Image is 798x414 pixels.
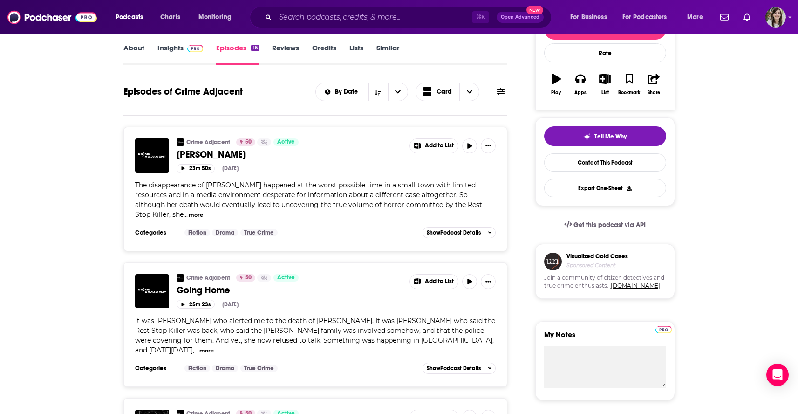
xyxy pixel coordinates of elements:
[368,83,388,101] button: Sort Direction
[240,365,278,372] a: True Crime
[570,11,607,24] span: For Business
[275,10,472,25] input: Search podcasts, credits, & more...
[184,229,210,236] a: Fiction
[427,365,481,372] span: Show Podcast Details
[277,273,295,283] span: Active
[526,6,543,14] span: New
[177,138,184,146] img: Crime Adjacent
[766,364,789,386] div: Open Intercom Messenger
[177,149,403,160] a: [PERSON_NAME]
[481,138,496,153] button: Show More Button
[192,10,244,25] button: open menu
[212,229,238,236] a: Drama
[765,7,786,28] button: Show profile menu
[501,15,539,20] span: Open Advanced
[388,83,408,101] button: open menu
[186,274,230,282] a: Crime Adjacent
[566,253,628,260] h3: Visualized Cold Cases
[472,11,489,23] span: ⌘ K
[410,275,458,289] button: Show More Button
[583,133,591,140] img: tell me why sparkle
[177,149,246,160] span: [PERSON_NAME]
[177,284,403,296] a: Going Home
[135,138,169,172] img: Michelle Diaz
[154,10,186,25] a: Charts
[611,282,660,289] a: [DOMAIN_NAME]
[135,317,495,354] span: It was [PERSON_NAME] who alerted me to the death of [PERSON_NAME]. It was [PERSON_NAME] who said ...
[277,138,295,147] span: Active
[316,89,368,95] button: open menu
[349,43,363,65] a: Lists
[240,229,278,236] a: True Crime
[557,214,654,236] a: Get this podcast via API
[157,43,204,65] a: InsightsPodchaser Pro
[544,179,666,197] button: Export One-Sheet
[7,8,97,26] img: Podchaser - Follow, Share and Rate Podcasts
[315,83,408,101] h2: Choose List sort
[109,10,155,25] button: open menu
[544,330,666,346] label: My Notes
[616,10,681,25] button: open menu
[593,68,617,101] button: List
[481,274,496,289] button: Show More Button
[618,90,640,96] div: Bookmark
[222,165,239,172] div: [DATE]
[273,138,299,146] a: Active
[222,301,239,308] div: [DATE]
[187,45,204,52] img: Podchaser Pro
[245,273,252,283] span: 50
[236,138,255,146] a: 50
[573,221,646,229] span: Get this podcast via API
[425,278,454,285] span: Add to List
[272,43,299,65] a: Reviews
[568,68,593,101] button: Apps
[740,9,754,25] a: Show notifications dropdown
[655,326,672,333] img: Podchaser Pro
[135,274,169,308] img: Going Home
[273,274,299,282] a: Active
[410,139,458,153] button: Show More Button
[564,10,619,25] button: open menu
[160,11,180,24] span: Charts
[236,274,255,282] a: 50
[437,89,452,95] span: Card
[497,12,544,23] button: Open AdvancedNew
[648,90,660,96] div: Share
[423,363,496,374] button: ShowPodcast Details
[427,229,481,236] span: Show Podcast Details
[135,365,177,372] h3: Categories
[551,90,561,96] div: Play
[123,86,243,97] h1: Episodes of Crime Adjacent
[544,274,666,290] span: Join a community of citizen detectives and true crime enthusiasts.
[177,284,230,296] span: Going Home
[681,10,715,25] button: open menu
[687,11,703,24] span: More
[198,11,232,24] span: Monitoring
[194,346,198,354] span: ...
[123,43,144,65] a: About
[617,68,641,101] button: Bookmark
[765,7,786,28] span: Logged in as devinandrade
[312,43,336,65] a: Credits
[116,11,143,24] span: Podcasts
[184,365,210,372] a: Fiction
[186,138,230,146] a: Crime Adjacent
[641,68,666,101] button: Share
[251,45,259,51] div: 16
[416,83,480,101] button: Choose View
[544,43,666,62] div: Rate
[423,227,496,238] button: ShowPodcast Details
[216,43,259,65] a: Episodes16
[622,11,667,24] span: For Podcasters
[335,89,361,95] span: By Date
[601,90,609,96] div: List
[189,211,203,219] button: more
[212,365,238,372] a: Drama
[245,138,252,147] span: 50
[177,274,184,282] img: Crime Adjacent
